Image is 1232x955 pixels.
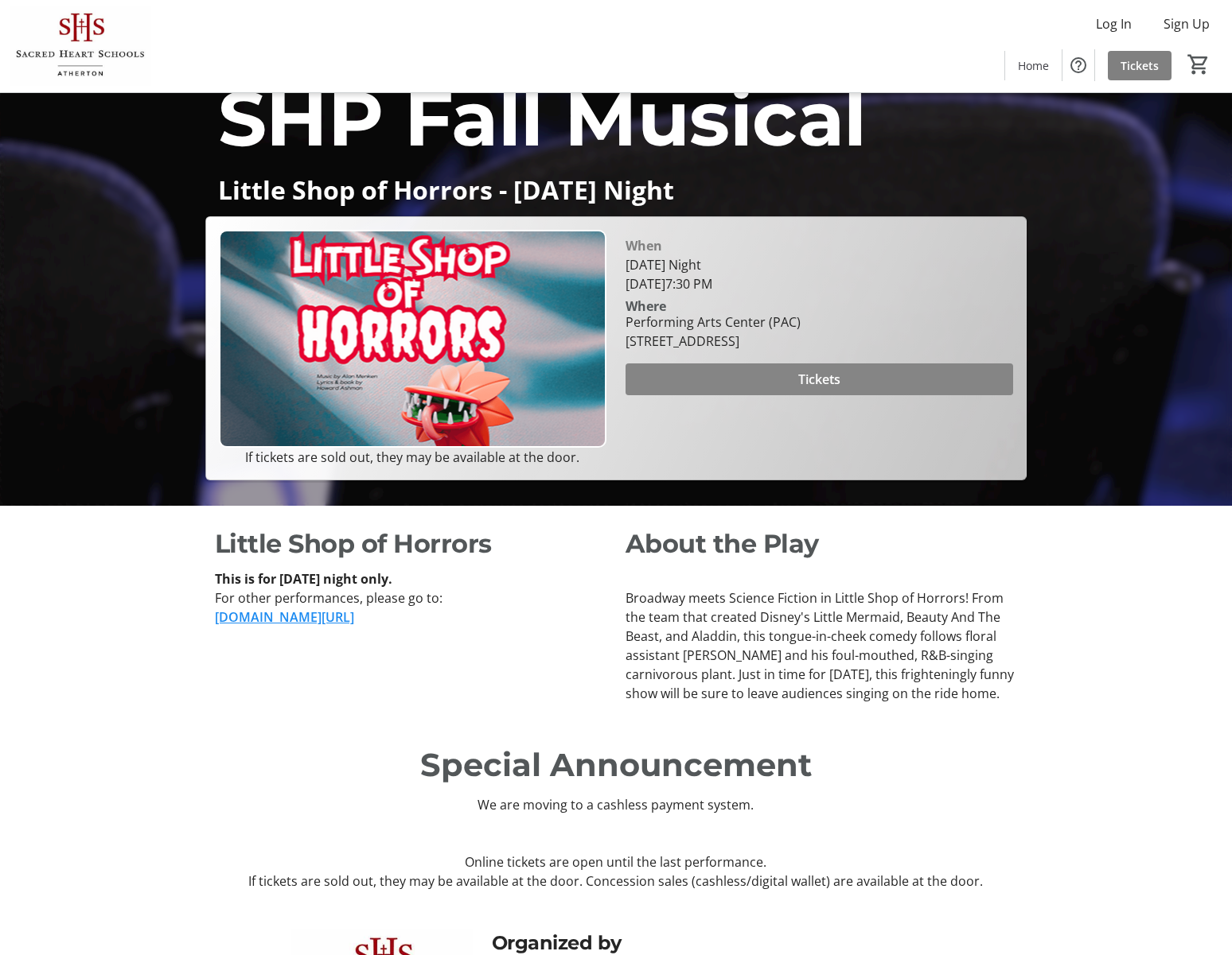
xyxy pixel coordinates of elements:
a: Home [1005,51,1062,80]
button: Tickets [626,363,1013,395]
div: [STREET_ADDRESS] [626,332,801,351]
span: Sign Up [1164,14,1210,33]
p: Little Shop of Horrors - [DATE] Night [218,176,1014,204]
span: SHP Fall Musical [218,72,867,165]
button: Help [1062,49,1094,81]
span: Log In [1096,14,1132,33]
p: Little Shop of Horrors [215,525,606,563]
p: If tickets are sold out, they may be available at the door. [219,448,606,467]
p: About the Play [626,525,1017,563]
p: For other performances, please go to: [215,588,606,608]
p: Online tickets are open until the last performance. [215,852,1017,872]
div: Performing Arts Center (PAC) [626,313,801,332]
div: Where [626,300,666,313]
span: Tickets [798,370,840,389]
strong: This is for [DATE] night only. [215,570,392,588]
button: Cart [1184,50,1213,79]
div: When [626,236,662,255]
p: We are moving to a cashless payment system. [215,795,1017,814]
p: If tickets are sold out, they may be available at the door. Concession sales (cashless/digital wa... [215,872,1017,891]
img: Campaign CTA Media Photo [219,230,606,448]
div: [DATE] Night [DATE]7:30 PM [626,255,1013,293]
span: Home [1018,57,1049,74]
button: Sign Up [1151,11,1222,37]
img: Sacred Heart Schools, Atherton's Logo [10,6,151,86]
button: Log In [1083,11,1144,37]
p: Broadway meets Science Fiction in Little Shop of Horrors! From the team that created Disney's Lit... [626,588,1017,703]
p: Special Announcement [215,741,1017,789]
a: Tickets [1108,51,1172,80]
span: Tickets [1121,57,1159,74]
a: [DOMAIN_NAME][URL] [215,608,354,626]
